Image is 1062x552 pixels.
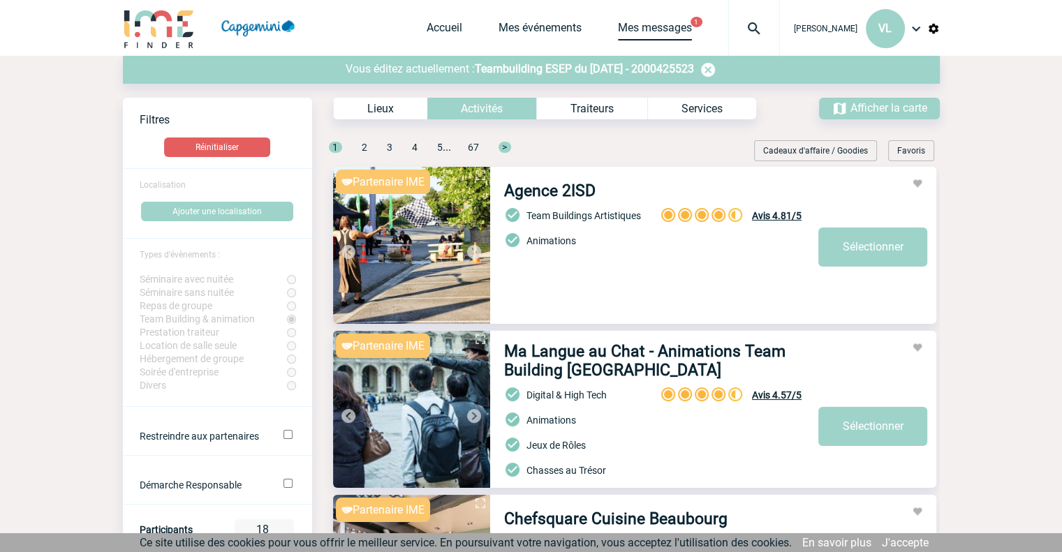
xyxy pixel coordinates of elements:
[333,98,427,119] div: Lieux
[140,274,287,285] label: Séminaire avec nuitée
[748,140,883,161] div: Filtrer sur Cadeaux d'affaire / Goodies
[283,479,293,488] input: Démarche Responsable
[283,430,293,439] input: Ne filtrer que sur les établissements ayant un partenariat avec IME
[468,142,479,153] span: 67
[412,142,418,153] span: 4
[140,380,287,391] label: Divers
[341,179,353,186] img: partnaire IME
[123,137,312,157] a: Réinitialiser
[504,436,521,453] img: check-circle-24-px-b.png
[387,142,392,153] span: 3
[618,21,692,40] a: Mes messages
[526,465,606,476] span: Chasses au Trésor
[752,389,802,401] span: Avis 4.57/5
[912,178,923,189] img: Ajouter aux favoris
[140,524,193,535] label: Participants
[164,137,270,157] button: Réinitialiser
[140,313,287,325] label: Team Building & animation
[140,353,287,364] label: Hébergement de groupe
[504,461,521,478] img: check-circle-24-px-b.png
[504,232,521,248] img: check-circle-24-px-b.png
[333,167,490,324] img: 2.jpg
[526,389,607,401] span: Digital & High Tech
[140,300,287,311] label: Repas de groupe
[140,327,287,338] label: Prestation traiteur
[526,210,641,221] span: Team Buildings Artistiques
[888,140,934,161] div: Favoris
[802,536,871,549] a: En savoir plus
[329,142,342,153] span: 1
[882,536,929,549] a: J'accepte
[794,24,857,33] span: [PERSON_NAME]
[499,142,511,153] span: >
[336,498,430,522] div: Partenaire IME
[700,61,716,78] img: baseline_cancel_white_24dp-blanc.png
[883,140,940,161] div: Filtrer selon vos favoris
[526,440,586,451] span: Jeux de Rôles
[475,62,694,75] a: Teambuilding ESEP du [DATE] - 2000425523
[140,340,287,351] label: Location de salle seule
[691,17,702,27] button: 1
[437,142,443,153] span: 5
[912,342,923,353] img: Ajouter aux favoris
[818,407,927,446] a: Sélectionner
[504,207,521,223] img: check-circle-24-px-b.png
[341,507,353,514] img: partnaire IME
[504,509,728,528] a: Chefsquare Cuisine Beaubourg
[312,140,511,167] div: ...
[504,411,521,428] img: check-circle-24-px-b.png
[123,8,196,48] img: IME-Finder
[427,98,536,119] div: Activités
[526,235,576,246] span: Animations
[333,331,490,488] img: 1.jpg
[336,334,430,358] div: Partenaire IME
[526,415,576,426] span: Animations
[362,142,367,153] span: 2
[878,22,892,35] span: VL
[504,386,521,403] img: check-circle-24-px-b.png
[754,140,877,161] div: Cadeaux d'affaire / Goodies
[336,170,430,194] div: Partenaire IME
[536,98,647,119] div: Traiteurs
[818,227,927,267] a: Sélectionner
[140,180,186,190] span: Localisation
[346,62,475,75] span: Vous éditez actuellement :
[499,21,582,40] a: Mes événements
[647,98,756,119] div: Services
[140,113,312,126] p: Filtres
[141,202,293,221] button: Ajouter une localisation
[341,343,353,350] img: partnaire IME
[140,287,287,298] label: Séminaire sans nuitée
[140,250,220,260] span: Types d'évènements :
[752,210,802,221] span: Avis 4.81/5
[140,431,265,442] label: Ne filtrer que sur les établissements ayant un partenariat avec IME
[912,506,923,517] img: Ajouter aux favoris
[427,21,462,40] a: Accueil
[850,101,927,114] span: Afficher la carte
[140,366,287,378] label: Soirée d'entreprise
[504,342,818,380] a: Ma Langue au Chat - Animations Team Building [GEOGRAPHIC_DATA]
[504,181,596,200] a: Agence 2ISD
[140,536,792,549] span: Ce site utilise des cookies pour vous offrir le meilleur service. En poursuivant votre navigation...
[140,479,265,491] label: Démarche Responsable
